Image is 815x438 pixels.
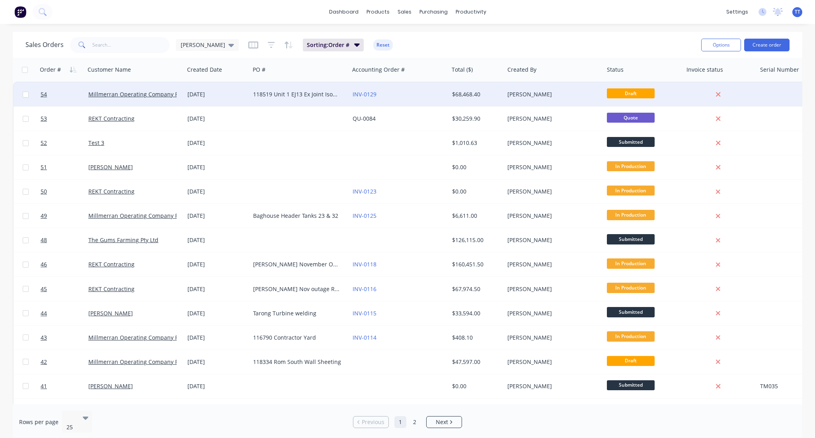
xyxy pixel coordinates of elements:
div: $0.00 [452,382,499,390]
div: purchasing [415,6,452,18]
span: In Production [607,258,655,268]
span: Submitted [607,137,655,147]
div: 25 [66,423,76,431]
div: Total ($) [452,66,473,74]
div: [DATE] [187,382,247,390]
span: In Production [607,186,655,196]
div: $408.10 [452,334,499,342]
div: [PERSON_NAME] [507,285,596,293]
a: INV-0123 [353,188,376,195]
div: Created By [507,66,536,74]
div: [DATE] [187,163,247,171]
div: Serial Number [760,66,799,74]
a: QU-0084 [353,115,376,122]
a: 41 [41,374,88,398]
span: 41 [41,382,47,390]
button: Create order [744,39,790,51]
a: INV-0129 [353,90,376,98]
div: [DATE] [187,260,247,268]
input: Search... [92,37,170,53]
span: 52 [41,139,47,147]
div: [PERSON_NAME] [507,90,596,98]
span: 42 [41,358,47,366]
div: $0.00 [452,188,499,196]
a: INV-0114 [353,334,376,341]
div: [DATE] [187,188,247,196]
a: INV-0115 [353,309,376,317]
div: $0.00 [452,163,499,171]
div: $30,259.90 [452,115,499,123]
a: 46 [41,252,88,276]
a: 44 [41,301,88,325]
div: Order # [40,66,61,74]
div: [PERSON_NAME] [507,309,596,317]
div: 116790 Contractor Yard [253,334,341,342]
a: 43 [41,326,88,350]
a: [PERSON_NAME] [88,382,133,390]
div: [DATE] [187,334,247,342]
span: Quote [607,113,655,123]
span: In Production [607,283,655,293]
span: 50 [41,188,47,196]
a: 40 [41,399,88,422]
a: dashboard [325,6,363,18]
a: REKT Contracting [88,260,135,268]
h1: Sales Orders [25,41,64,49]
span: TT [795,8,800,16]
div: Accounting Order # [352,66,405,74]
span: In Production [607,161,655,171]
div: products [363,6,394,18]
a: Previous page [353,418,388,426]
div: [DATE] [187,285,247,293]
div: $126,115.00 [452,236,499,244]
a: Millmerran Operating Company Pty Ltd [88,334,193,341]
div: [PERSON_NAME] [507,260,596,268]
a: 53 [41,107,88,131]
div: [PERSON_NAME] Nov outage Rope access work. [253,285,341,293]
span: 43 [41,334,47,342]
a: [PERSON_NAME] [88,163,133,171]
div: [PERSON_NAME] November Outage [253,260,341,268]
div: $33,594.00 [452,309,499,317]
a: REKT Contracting [88,285,135,293]
div: [DATE] [187,212,247,220]
span: In Production [607,331,655,341]
div: $1,010.63 [452,139,499,147]
div: [PERSON_NAME] [507,163,596,171]
a: 48 [41,228,88,252]
div: [DATE] [187,115,247,123]
span: Submitted [607,380,655,390]
a: [PERSON_NAME] [88,309,133,317]
div: Invoice status [686,66,723,74]
a: Millmerran Operating Company Pty Ltd [88,90,193,98]
div: [PERSON_NAME] [507,188,596,196]
div: Created Date [187,66,222,74]
div: Status [607,66,624,74]
span: 53 [41,115,47,123]
a: INV-0118 [353,260,376,268]
a: Test 3 [88,139,104,147]
div: 118334 Rom South Wall Sheeting [253,358,341,366]
button: Sorting:Order # [303,39,364,51]
div: $47,597.00 [452,358,499,366]
div: $6,611.00 [452,212,499,220]
span: 46 [41,260,47,268]
span: [PERSON_NAME] [181,41,225,49]
a: 51 [41,155,88,179]
div: [PERSON_NAME] [507,236,596,244]
a: The Gums Farming Pty Ltd [88,236,158,244]
a: Millmerran Operating Company Pty Ltd [88,212,193,219]
div: PO # [253,66,265,74]
a: REKT Contracting [88,115,135,122]
span: 48 [41,236,47,244]
a: 42 [41,350,88,374]
div: productivity [452,6,490,18]
span: 45 [41,285,47,293]
a: 52 [41,131,88,155]
a: Page 1 is your current page [394,416,406,428]
span: Rows per page [19,418,58,426]
div: $67,974.50 [452,285,499,293]
span: 54 [41,90,47,98]
a: 49 [41,204,88,228]
span: 44 [41,309,47,317]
